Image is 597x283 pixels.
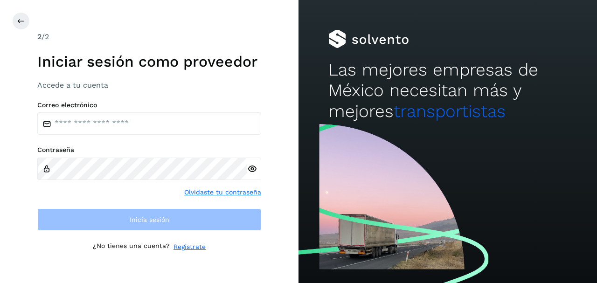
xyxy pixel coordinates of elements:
[37,81,261,90] h3: Accede a tu cuenta
[93,242,170,252] p: ¿No tienes una cuenta?
[37,32,42,41] span: 2
[394,101,506,121] span: transportistas
[37,208,261,231] button: Inicia sesión
[174,242,206,252] a: Regístrate
[37,31,261,42] div: /2
[37,53,261,70] h1: Iniciar sesión como proveedor
[328,60,567,122] h2: Las mejores empresas de México necesitan más y mejores
[184,187,261,197] a: Olvidaste tu contraseña
[37,146,261,154] label: Contraseña
[130,216,169,223] span: Inicia sesión
[37,101,261,109] label: Correo electrónico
